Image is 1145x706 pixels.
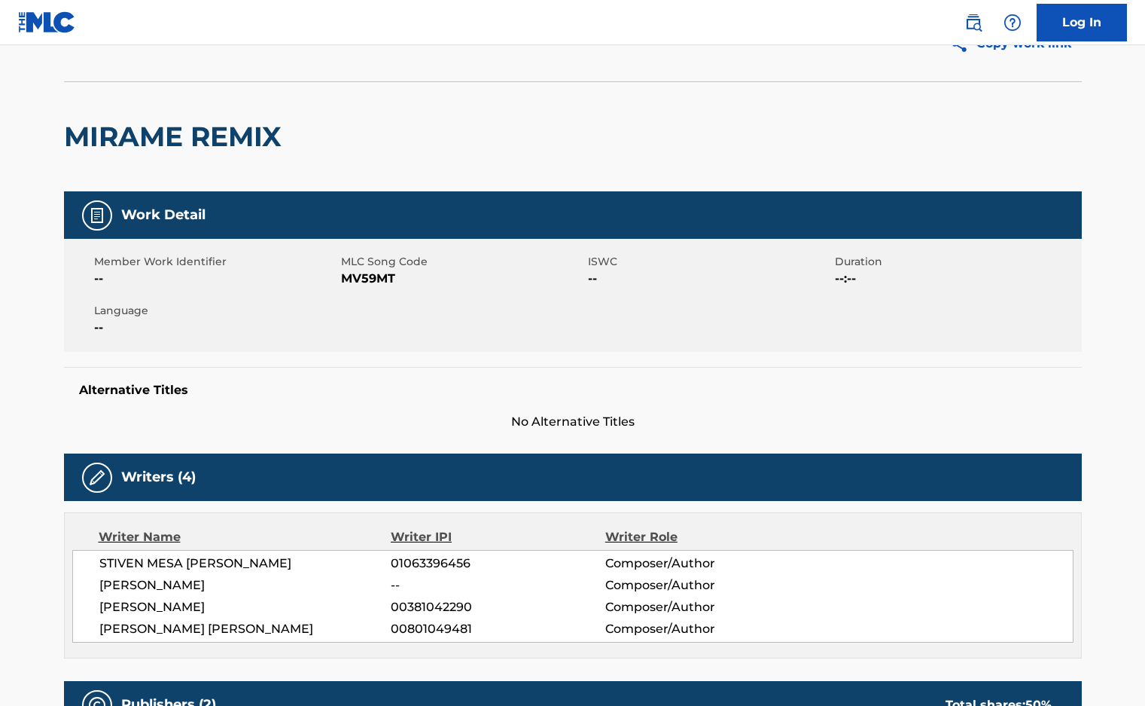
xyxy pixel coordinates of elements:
[997,8,1028,38] div: Help
[64,120,289,154] h2: MIRAME REMIX
[588,254,831,270] span: ISWC
[99,620,391,638] span: [PERSON_NAME] [PERSON_NAME]
[1037,4,1127,41] a: Log In
[605,620,800,638] span: Composer/Author
[341,254,584,270] span: MLC Song Code
[588,270,831,288] span: --
[18,11,76,33] img: MLC Logo
[605,555,800,573] span: Composer/Author
[1003,14,1022,32] img: help
[605,528,800,546] div: Writer Role
[94,254,337,270] span: Member Work Identifier
[99,555,391,573] span: STIVEN MESA [PERSON_NAME]
[835,270,1078,288] span: --:--
[391,555,604,573] span: 01063396456
[964,14,982,32] img: search
[605,576,800,594] span: Composer/Author
[99,576,391,594] span: [PERSON_NAME]
[835,254,1078,270] span: Duration
[391,620,604,638] span: 00801049481
[341,270,584,288] span: MV59MT
[958,8,988,38] a: Public Search
[94,303,337,319] span: Language
[94,270,337,288] span: --
[79,383,1067,398] h5: Alternative Titles
[88,206,106,225] img: Work Detail
[391,528,605,546] div: Writer IPI
[88,469,106,487] img: Writers
[121,206,206,224] h5: Work Detail
[121,469,196,486] h5: Writers (4)
[605,598,800,616] span: Composer/Author
[94,319,337,337] span: --
[391,598,604,616] span: 00381042290
[64,413,1082,431] span: No Alternative Titles
[99,528,391,546] div: Writer Name
[391,576,604,594] span: --
[99,598,391,616] span: [PERSON_NAME]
